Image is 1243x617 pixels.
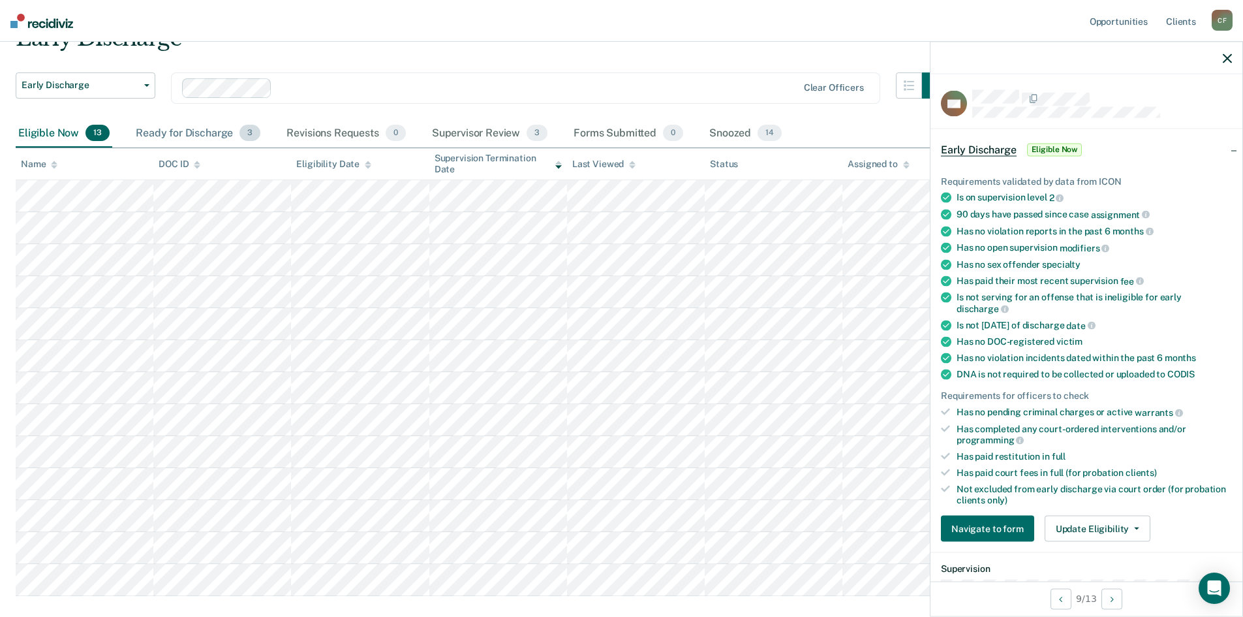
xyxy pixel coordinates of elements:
[1199,573,1230,604] div: Open Intercom Messenger
[296,159,371,170] div: Eligibility Date
[16,25,948,62] div: Early Discharge
[941,516,1034,542] button: Navigate to form
[957,225,1232,237] div: Has no violation reports in the past 6
[159,159,200,170] div: DOC ID
[987,494,1007,505] span: only)
[133,119,263,148] div: Ready for Discharge
[571,119,686,148] div: Forms Submitted
[957,209,1232,221] div: 90 days have passed since case
[930,129,1242,170] div: Early DischargeEligible Now
[1091,209,1150,219] span: assignment
[429,119,551,148] div: Supervisor Review
[85,125,110,142] span: 13
[941,176,1232,187] div: Requirements validated by data from ICON
[1060,243,1110,253] span: modifiers
[1051,588,1071,609] button: Previous Opportunity
[957,304,1009,314] span: discharge
[16,119,112,148] div: Eligible Now
[1056,336,1082,347] span: victim
[386,125,406,142] span: 0
[572,159,636,170] div: Last Viewed
[1049,193,1064,203] span: 2
[957,242,1232,254] div: Has no open supervision
[707,119,784,148] div: Snoozed
[1167,369,1195,379] span: CODIS
[284,119,408,148] div: Revisions Requests
[1165,353,1196,363] span: months
[1042,259,1081,269] span: specialty
[957,353,1232,364] div: Has no violation incidents dated within the past 6
[21,159,57,170] div: Name
[957,292,1232,314] div: Is not serving for an offense that is ineligible for early
[1066,320,1095,330] span: date
[957,259,1232,270] div: Has no sex offender
[663,125,683,142] span: 0
[1052,451,1066,462] span: full
[957,369,1232,380] div: DNA is not required to be collected or uploaded to
[941,390,1232,402] div: Requirements for officers to check
[1126,467,1157,478] span: clients)
[930,581,1242,616] div: 9 / 13
[957,407,1232,419] div: Has no pending criminal charges or active
[1045,516,1150,542] button: Update Eligibility
[710,159,738,170] div: Status
[957,192,1232,204] div: Is on supervision level
[957,467,1232,479] div: Has paid court fees in full (for probation
[957,275,1232,287] div: Has paid their most recent supervision
[804,82,864,93] div: Clear officers
[435,153,562,175] div: Supervision Termination Date
[957,451,1232,462] div: Has paid restitution in
[848,159,909,170] div: Assigned to
[239,125,260,142] span: 3
[1212,10,1233,31] div: C F
[1101,588,1122,609] button: Next Opportunity
[1027,143,1082,156] span: Eligible Now
[10,14,73,28] img: Recidiviz
[941,143,1017,156] span: Early Discharge
[941,563,1232,575] dt: Supervision
[957,483,1232,505] div: Not excluded from early discharge via court order (for probation clients
[758,125,782,142] span: 14
[1135,407,1183,418] span: warrants
[1113,226,1154,236] span: months
[22,80,139,91] span: Early Discharge
[957,423,1232,445] div: Has completed any court-ordered interventions and/or
[957,336,1232,347] div: Has no DOC-registered
[1120,276,1144,286] span: fee
[527,125,547,142] span: 3
[941,516,1039,542] a: Navigate to form link
[957,435,1024,445] span: programming
[957,319,1232,331] div: Is not [DATE] of discharge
